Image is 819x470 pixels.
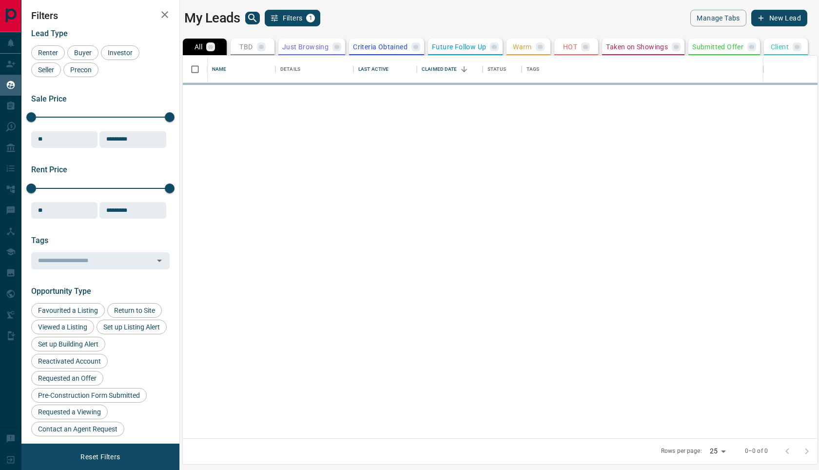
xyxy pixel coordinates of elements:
span: Requested an Offer [35,374,100,382]
div: Seller [31,62,61,77]
span: Favourited a Listing [35,307,101,314]
div: Investor [101,45,139,60]
div: Claimed Date [417,56,483,83]
h2: Filters [31,10,170,21]
div: Contact an Agent Request [31,422,124,436]
div: Viewed a Listing [31,320,94,334]
p: HOT [563,43,577,50]
span: Buyer [71,49,95,57]
span: Precon [67,66,95,74]
div: Set up Building Alert [31,337,105,351]
span: Seller [35,66,58,74]
div: Claimed Date [422,56,457,83]
div: Renter [31,45,65,60]
div: Tags [522,56,763,83]
button: New Lead [751,10,807,26]
p: Warm [513,43,532,50]
p: Taken on Showings [606,43,668,50]
div: Status [487,56,506,83]
div: Reactivated Account [31,354,108,368]
p: TBD [239,43,253,50]
div: Last Active [358,56,389,83]
div: Tags [526,56,540,83]
div: Pre-Construction Form Submitted [31,388,147,403]
p: Just Browsing [282,43,329,50]
button: Sort [457,62,471,76]
span: Set up Listing Alert [100,323,163,331]
div: Favourited a Listing [31,303,105,318]
span: Rent Price [31,165,67,174]
button: search button [245,12,260,24]
button: Open [153,254,166,267]
p: 0–0 of 0 [745,447,768,455]
button: Manage Tabs [690,10,746,26]
span: Set up Building Alert [35,340,102,348]
div: Return to Site [107,303,162,318]
div: Name [212,56,227,83]
p: Rows per page: [661,447,702,455]
p: Client [771,43,789,50]
p: Future Follow Up [432,43,486,50]
span: Requested a Viewing [35,408,104,416]
h1: My Leads [184,10,240,26]
div: Requested an Offer [31,371,103,386]
div: 25 [706,444,729,458]
span: Opportunity Type [31,286,91,296]
span: Renter [35,49,61,57]
p: Criteria Obtained [353,43,408,50]
p: All [195,43,202,50]
span: Tags [31,236,48,245]
span: Return to Site [111,307,158,314]
div: Status [483,56,522,83]
span: 1 [307,15,314,21]
div: Details [280,56,300,83]
div: Set up Listing Alert [97,320,167,334]
div: Buyer [67,45,98,60]
div: Last Active [353,56,417,83]
span: Sale Price [31,94,67,103]
span: Lead Type [31,29,68,38]
p: Submitted Offer [692,43,743,50]
div: Details [275,56,353,83]
button: Reset Filters [74,449,126,465]
span: Reactivated Account [35,357,104,365]
span: Viewed a Listing [35,323,91,331]
div: Precon [63,62,98,77]
div: Name [207,56,275,83]
div: Requested a Viewing [31,405,108,419]
span: Contact an Agent Request [35,425,121,433]
button: Filters1 [265,10,321,26]
span: Pre-Construction Form Submitted [35,391,143,399]
span: Investor [104,49,136,57]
